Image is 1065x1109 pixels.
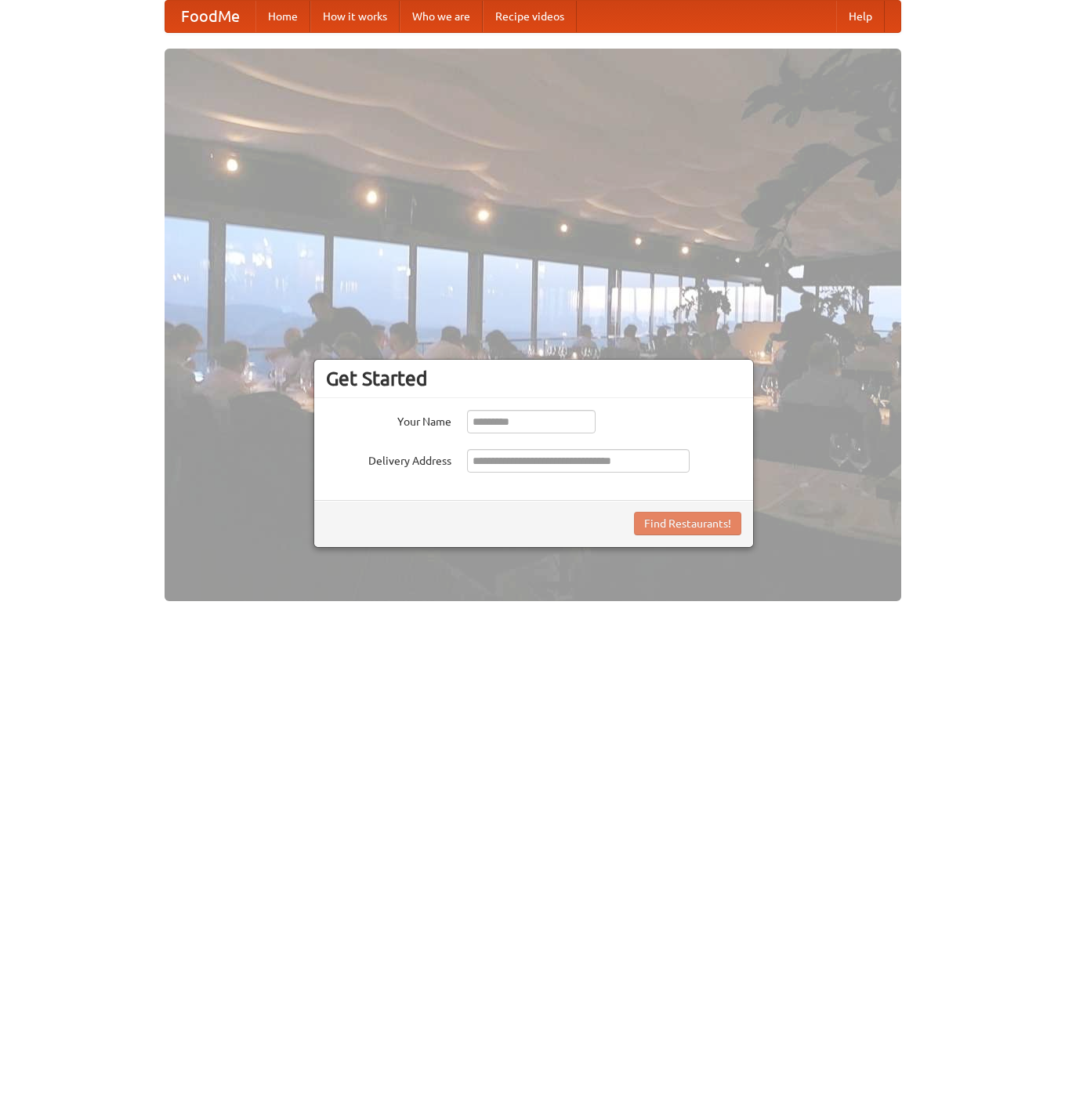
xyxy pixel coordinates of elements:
[326,410,451,429] label: Your Name
[310,1,400,32] a: How it works
[400,1,483,32] a: Who we are
[326,367,741,390] h3: Get Started
[255,1,310,32] a: Home
[836,1,885,32] a: Help
[326,449,451,469] label: Delivery Address
[165,1,255,32] a: FoodMe
[634,512,741,535] button: Find Restaurants!
[483,1,577,32] a: Recipe videos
